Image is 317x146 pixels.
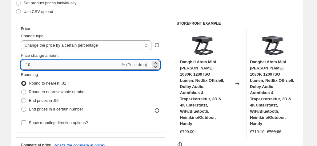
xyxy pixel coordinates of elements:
[24,9,53,14] span: Use CSV upload
[29,90,86,94] span: Round to nearest whole number
[21,34,44,38] span: Change type
[21,53,59,58] span: Price change amount
[250,60,294,126] span: Dangbei Atom Mini [PERSON_NAME] 1080P, 1200 ISO Lumen, Netflix Offiziell, Dolby Audio, Autofokus ...
[29,98,59,103] span: End prices in .99
[24,1,77,5] span: Set product prices individually
[122,62,147,67] span: % (Price drop)
[180,60,224,126] span: Dangbei Atom Mini [PERSON_NAME] 1080P, 1200 ISO Lumen, Netflix Offiziell, Dolby Audio, Autofokus ...
[29,120,88,125] span: Show rounding direction options?
[29,107,83,111] span: End prices in a certain number
[21,72,38,77] span: Rounding
[260,32,285,57] img: 61IgsNw80eL_80x.jpg
[21,60,120,70] input: -15
[190,32,215,57] img: 61IgsNw80eL_80x.jpg
[177,21,298,26] h6: STOREFRONT EXAMPLE
[29,81,66,86] span: Round to nearest .01
[267,129,281,135] strike: €799.00
[21,26,30,31] h3: Price
[180,129,195,135] div: €799.00
[154,42,160,48] div: help
[250,129,264,135] div: €719.10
